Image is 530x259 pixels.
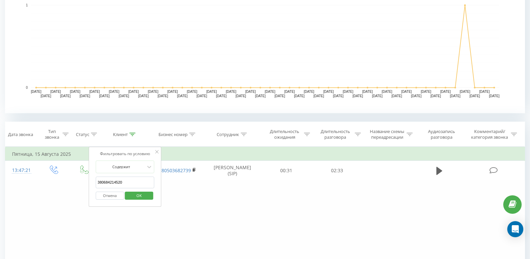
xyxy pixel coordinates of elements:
text: [DATE] [187,90,198,93]
text: [DATE] [323,90,334,93]
text: 0 [26,86,28,89]
text: [DATE] [275,94,285,98]
div: Бизнес номер [158,132,188,137]
text: [DATE] [284,90,295,93]
text: [DATE] [392,94,402,98]
text: [DATE] [401,90,412,93]
text: [DATE] [382,90,393,93]
text: [DATE] [235,94,246,98]
span: OK [130,190,148,201]
text: [DATE] [352,94,363,98]
text: [DATE] [450,94,461,98]
div: Дата звонка [8,132,33,137]
text: [DATE] [128,90,139,93]
text: [DATE] [89,90,100,93]
text: [DATE] [479,90,490,93]
input: Введите значение [96,177,154,188]
text: [DATE] [255,94,266,98]
text: [DATE] [245,90,256,93]
text: [DATE] [489,94,500,98]
text: [DATE] [216,94,227,98]
text: [DATE] [157,94,168,98]
text: [DATE] [314,94,324,98]
div: Тип звонка [43,129,61,140]
text: [DATE] [148,90,158,93]
div: Open Intercom Messenger [507,221,523,237]
div: Длительность ожидания [267,129,302,140]
text: [DATE] [197,94,207,98]
text: [DATE] [50,90,61,93]
td: Пятница, 15 Августа 2025 [5,147,525,161]
text: [DATE] [40,94,51,98]
text: [DATE] [70,90,81,93]
div: Аудиозапись разговора [421,129,462,140]
td: [PERSON_NAME] (SIP) [204,161,261,180]
text: [DATE] [343,90,353,93]
text: [DATE] [138,94,149,98]
text: [DATE] [333,94,344,98]
td: 02:33 [312,161,362,180]
div: Сотрудник [217,132,239,137]
text: [DATE] [31,90,41,93]
text: [DATE] [362,90,373,93]
button: Отмена [96,192,124,200]
a: 380503682739 [159,167,191,174]
text: [DATE] [226,90,236,93]
text: [DATE] [421,90,431,93]
div: Клиент [113,132,128,137]
text: [DATE] [460,90,470,93]
text: [DATE] [60,94,71,98]
text: [DATE] [177,94,188,98]
text: [DATE] [265,90,276,93]
div: Статус [76,132,89,137]
text: [DATE] [206,90,217,93]
div: Комментарий/категория звонка [470,129,509,140]
text: [DATE] [304,90,314,93]
text: [DATE] [80,94,90,98]
div: 13:47:21 [12,164,31,177]
text: [DATE] [99,94,110,98]
td: 00:31 [261,161,312,180]
div: Название схемы переадресации [369,129,405,140]
text: [DATE] [109,90,119,93]
text: [DATE] [440,90,451,93]
text: [DATE] [469,94,480,98]
text: [DATE] [294,94,305,98]
text: [DATE] [372,94,383,98]
text: [DATE] [119,94,129,98]
text: [DATE] [411,94,422,98]
text: [DATE] [430,94,441,98]
button: OK [125,192,153,200]
text: 1 [26,3,28,7]
text: [DATE] [167,90,178,93]
div: Длительность разговора [318,129,353,140]
div: Фильтровать по условию [96,150,154,157]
